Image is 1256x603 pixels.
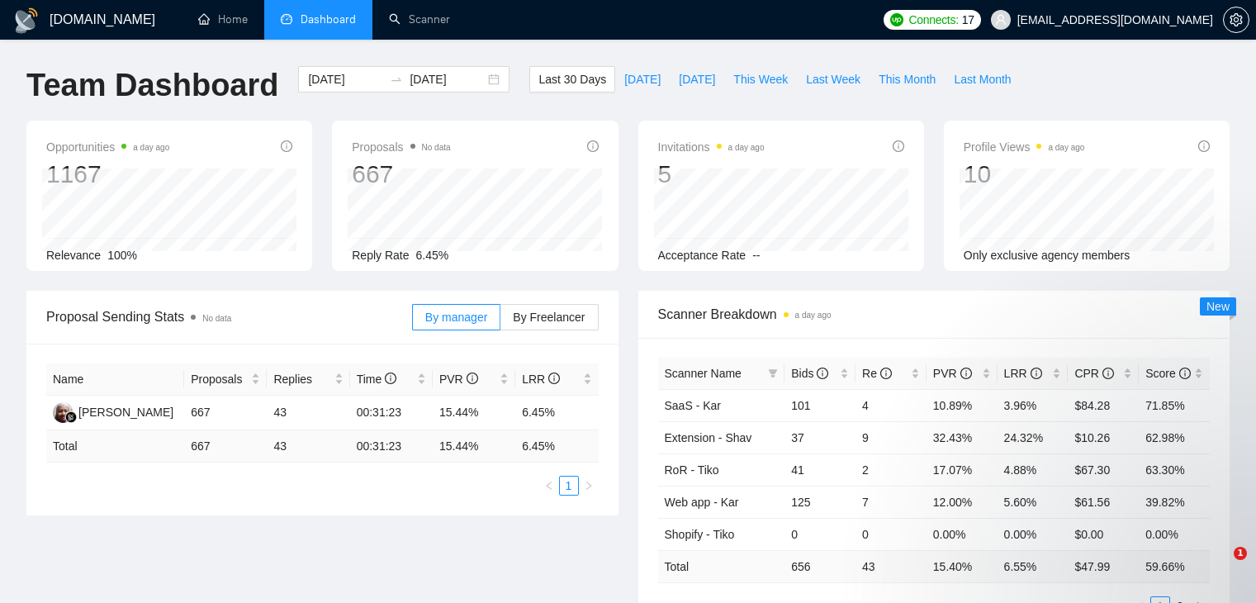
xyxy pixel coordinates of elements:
td: 125 [784,486,856,518]
td: 4 [856,389,927,421]
a: homeHome [198,12,248,26]
span: info-circle [1198,140,1210,152]
td: Total [658,550,785,582]
span: Bids [791,367,828,380]
td: 667 [184,430,267,463]
span: Relevance [46,249,101,262]
div: 667 [352,159,450,190]
span: Scanner Breakdown [658,304,1211,325]
span: 17 [962,11,974,29]
span: filter [765,361,781,386]
img: upwork-logo.png [890,13,903,26]
td: 62.98% [1139,421,1210,453]
td: 37 [784,421,856,453]
span: Last 30 Days [538,70,606,88]
span: Re [862,367,892,380]
a: Shopify - Tiko [665,528,735,541]
td: 41 [784,453,856,486]
button: [DATE] [670,66,724,93]
span: New [1206,300,1230,313]
a: Web app - Kar [665,496,739,509]
button: This Week [724,66,797,93]
span: LRR [1004,367,1042,380]
span: info-circle [1179,368,1191,379]
td: 656 [784,550,856,582]
td: 667 [184,396,267,430]
td: 71.85% [1139,389,1210,421]
span: Profile Views [964,137,1085,157]
div: 10 [964,159,1085,190]
span: left [544,481,554,491]
span: Reply Rate [352,249,409,262]
img: gigradar-bm.png [65,411,77,423]
span: PVR [933,367,972,380]
span: info-circle [1102,368,1114,379]
span: info-circle [893,140,904,152]
td: 15.44 % [433,430,515,463]
button: right [579,476,599,496]
td: 0.00% [927,518,998,550]
span: Last Week [806,70,860,88]
span: 1 [1234,547,1247,560]
span: No data [422,143,451,152]
a: searchScanner [389,12,450,26]
td: 59.66 % [1139,550,1210,582]
span: Opportunities [46,137,169,157]
td: $84.28 [1068,389,1139,421]
iframe: Intercom live chat [1200,547,1239,586]
span: [DATE] [624,70,661,88]
span: Time [357,373,396,386]
span: user [995,14,1007,26]
a: NM[PERSON_NAME] [53,405,173,418]
a: 1 [560,477,578,495]
td: 9 [856,421,927,453]
span: Replies [273,370,330,388]
td: 00:31:23 [350,430,433,463]
h1: Team Dashboard [26,66,278,105]
a: Extension - Shav [665,431,752,444]
td: 6.45% [515,396,598,430]
td: 6.45 % [515,430,598,463]
span: Dashboard [301,12,356,26]
span: info-circle [960,368,972,379]
span: By manager [425,311,487,324]
span: Connects: [908,11,958,29]
button: Last Month [945,66,1020,93]
td: $10.26 [1068,421,1139,453]
div: [PERSON_NAME] [78,403,173,421]
span: PVR [439,373,478,386]
th: Proposals [184,363,267,396]
td: Total [46,430,184,463]
span: info-circle [817,368,828,379]
td: 101 [784,389,856,421]
td: 2 [856,453,927,486]
span: -- [752,249,760,262]
button: This Month [870,66,945,93]
span: info-circle [880,368,892,379]
span: Last Month [954,70,1011,88]
time: a day ago [133,143,169,152]
span: No data [202,314,231,323]
td: 43 [856,550,927,582]
a: SaaS - Kar [665,399,721,412]
span: Score [1145,367,1190,380]
span: Scanner Name [665,367,742,380]
span: [DATE] [679,70,715,88]
button: Last 30 Days [529,66,615,93]
time: a day ago [795,311,832,320]
span: LRR [522,373,560,386]
th: Replies [267,363,349,396]
th: Name [46,363,184,396]
span: right [584,481,594,491]
span: By Freelancer [513,311,585,324]
span: info-circle [385,373,396,384]
input: Start date [308,70,383,88]
img: NM [53,402,73,423]
span: CPR [1074,367,1113,380]
span: Proposals [352,137,450,157]
span: info-circle [467,373,478,384]
span: 6.45% [416,249,449,262]
div: 1167 [46,159,169,190]
div: 5 [658,159,765,190]
td: 32.43% [927,421,998,453]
